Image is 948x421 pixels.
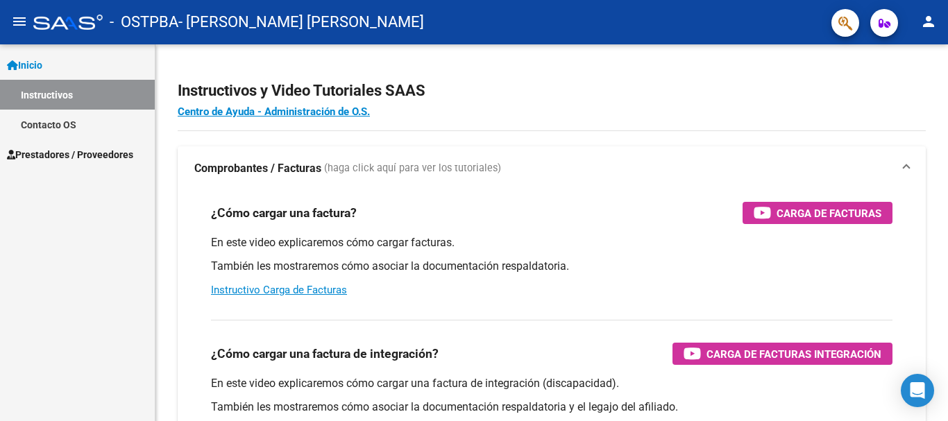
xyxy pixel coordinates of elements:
[178,105,370,118] a: Centro de Ayuda - Administración de O.S.
[211,376,892,391] p: En este video explicaremos cómo cargar una factura de integración (discapacidad).
[672,343,892,365] button: Carga de Facturas Integración
[743,202,892,224] button: Carga de Facturas
[211,235,892,250] p: En este video explicaremos cómo cargar facturas.
[211,259,892,274] p: También les mostraremos cómo asociar la documentación respaldatoria.
[178,146,926,191] mat-expansion-panel-header: Comprobantes / Facturas (haga click aquí para ver los tutoriales)
[11,13,28,30] mat-icon: menu
[7,147,133,162] span: Prestadores / Proveedores
[211,344,439,363] h3: ¿Cómo cargar una factura de integración?
[178,78,926,104] h2: Instructivos y Video Tutoriales SAAS
[777,205,881,222] span: Carga de Facturas
[901,374,934,407] div: Open Intercom Messenger
[110,7,178,37] span: - OSTPBA
[211,203,357,223] h3: ¿Cómo cargar una factura?
[324,161,501,176] span: (haga click aquí para ver los tutoriales)
[7,58,42,73] span: Inicio
[211,284,347,296] a: Instructivo Carga de Facturas
[706,345,881,363] span: Carga de Facturas Integración
[211,399,892,415] p: También les mostraremos cómo asociar la documentación respaldatoria y el legajo del afiliado.
[178,7,424,37] span: - [PERSON_NAME] [PERSON_NAME]
[194,161,321,176] strong: Comprobantes / Facturas
[920,13,937,30] mat-icon: person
